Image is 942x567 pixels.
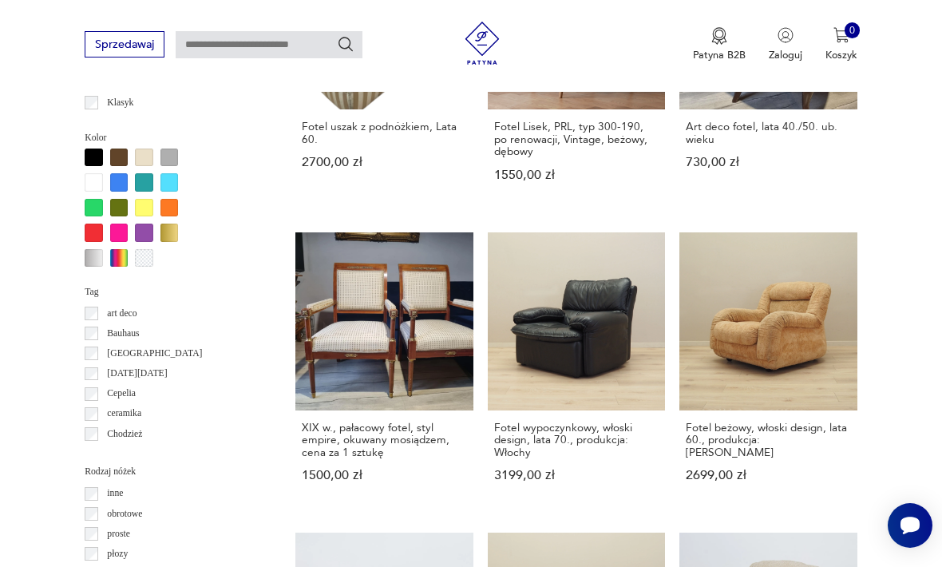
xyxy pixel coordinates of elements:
[686,121,850,145] h3: Art deco fotel, lata 40./50. ub. wieku
[888,503,932,548] iframe: Smartsupp widget button
[456,22,509,65] img: Patyna - sklep z meblami i dekoracjami vintage
[679,232,857,510] a: Fotel beżowy, włoski design, lata 60., produkcja: WłochyFotel beżowy, włoski design, lata 60., pr...
[494,169,659,181] p: 1550,00 zł
[107,366,167,382] p: [DATE][DATE]
[302,121,466,145] h3: Fotel uszak z podnóżkiem, Lata 60.
[295,232,473,510] a: XIX w., pałacowy fotel, styl empire, okuwany mosiądzem, cena za 1 sztukęXIX w., pałacowy fotel, s...
[302,422,466,458] h3: XIX w., pałacowy fotel, styl empire, okuwany mosiądzem, cena za 1 sztukę
[302,470,466,482] p: 1500,00 zł
[302,157,466,169] p: 2700,00 zł
[107,486,123,502] p: inne
[107,306,137,322] p: art deco
[693,48,746,62] p: Patyna B2B
[107,426,142,442] p: Chodzież
[107,446,141,462] p: Ćmielów
[107,506,142,522] p: obrotowe
[494,470,659,482] p: 3199,00 zł
[711,27,727,45] img: Ikona medalu
[107,346,202,362] p: [GEOGRAPHIC_DATA]
[825,27,857,62] button: 0Koszyk
[107,546,128,562] p: płozy
[494,121,659,157] h3: Fotel Lisek, PRL, typ 300-190, po renowacji, Vintage, beżowy, dębowy
[686,157,850,169] p: 730,00 zł
[825,48,857,62] p: Koszyk
[769,48,802,62] p: Zaloguj
[494,422,659,458] h3: Fotel wypoczynkowy, włoski design, lata 70., produkcja: Włochy
[488,232,666,510] a: Fotel wypoczynkowy, włoski design, lata 70., produkcja: WłochyFotel wypoczynkowy, włoski design, ...
[693,27,746,62] a: Ikona medaluPatyna B2B
[833,27,849,43] img: Ikona koszyka
[686,470,850,482] p: 2699,00 zł
[778,27,794,43] img: Ikonka użytkownika
[337,35,354,53] button: Szukaj
[85,464,261,480] p: Rodzaj nóżek
[107,526,130,542] p: proste
[85,41,164,50] a: Sprzedawaj
[769,27,802,62] button: Zaloguj
[85,31,164,57] button: Sprzedawaj
[107,95,133,111] p: Klasyk
[107,406,141,422] p: ceramika
[845,22,861,38] div: 0
[85,130,261,146] p: Kolor
[107,326,139,342] p: Bauhaus
[693,27,746,62] button: Patyna B2B
[85,284,261,300] p: Tag
[686,422,850,458] h3: Fotel beżowy, włoski design, lata 60., produkcja: [PERSON_NAME]
[107,386,136,402] p: Cepelia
